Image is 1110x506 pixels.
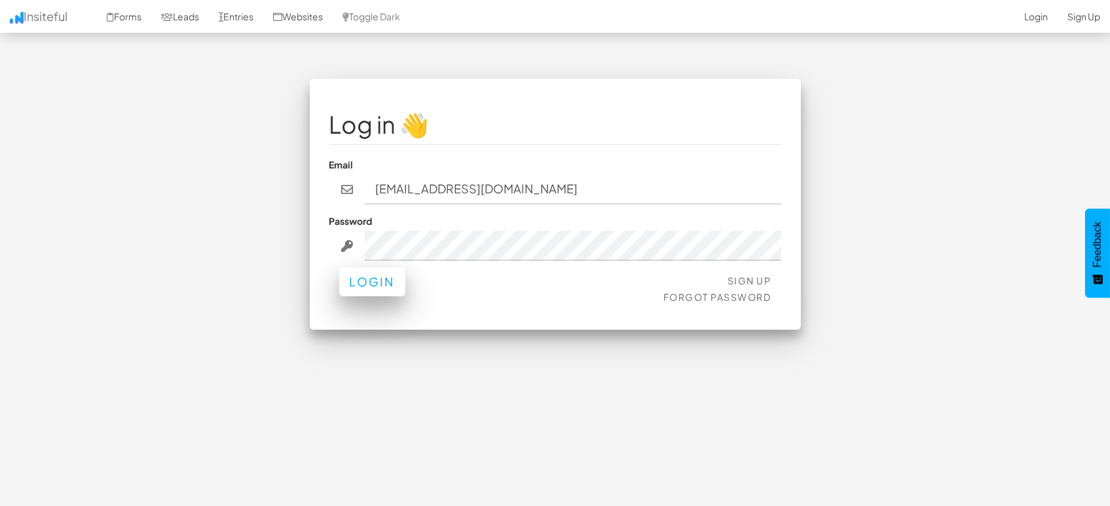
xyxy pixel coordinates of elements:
h1: Log in 👋 [329,111,781,138]
a: Forgot Password [663,291,771,303]
label: Email [329,158,354,171]
button: Feedback - Show survey [1085,208,1110,298]
input: john@doe.com [365,174,781,204]
img: icon.png [10,12,24,24]
span: Feedback [1092,222,1103,267]
button: Login [339,267,405,296]
a: Sign Up [728,275,771,286]
label: Password [329,214,373,227]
